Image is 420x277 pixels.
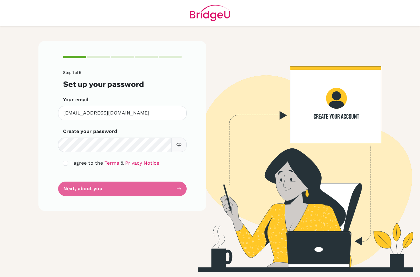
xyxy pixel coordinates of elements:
input: Insert your email* [58,106,187,120]
label: Create your password [63,128,117,135]
h3: Set up your password [63,80,182,89]
span: I agree to the [70,160,103,166]
label: Your email [63,96,89,103]
a: Terms [105,160,119,166]
a: Privacy Notice [125,160,159,166]
span: & [121,160,124,166]
span: Step 1 of 5 [63,70,81,75]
